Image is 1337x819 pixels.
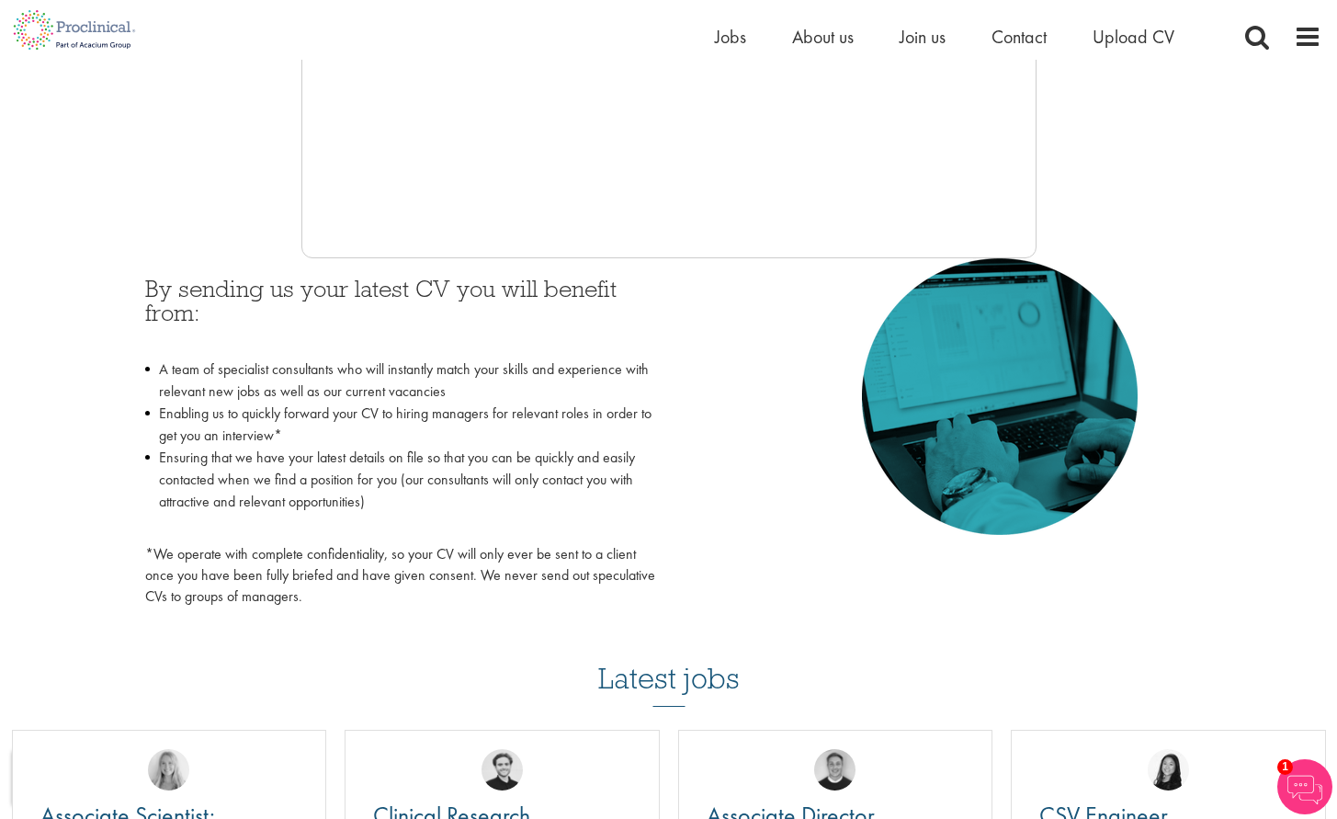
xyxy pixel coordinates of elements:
[792,25,854,49] a: About us
[145,358,655,403] li: A team of specialist consultants who will instantly match your skills and experience with relevan...
[715,25,746,49] a: Jobs
[991,25,1047,49] a: Contact
[482,749,523,791] img: Nico Kohlwes
[598,617,740,707] h3: Latest jobs
[1277,759,1332,814] img: Chatbot
[145,544,655,608] p: *We operate with complete confidentiality, so your CV will only ever be sent to a client once you...
[145,277,655,349] h3: By sending us your latest CV you will benefit from:
[1277,759,1293,775] span: 1
[814,749,855,791] img: Bo Forsen
[145,447,655,535] li: Ensuring that we have your latest details on file so that you can be quickly and easily contacted...
[900,25,946,49] a: Join us
[145,403,655,447] li: Enabling us to quickly forward your CV to hiring managers for relevant roles in order to get you ...
[148,749,189,791] img: Shannon Briggs
[1093,25,1174,49] a: Upload CV
[1148,749,1189,791] img: Numhom Sudsok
